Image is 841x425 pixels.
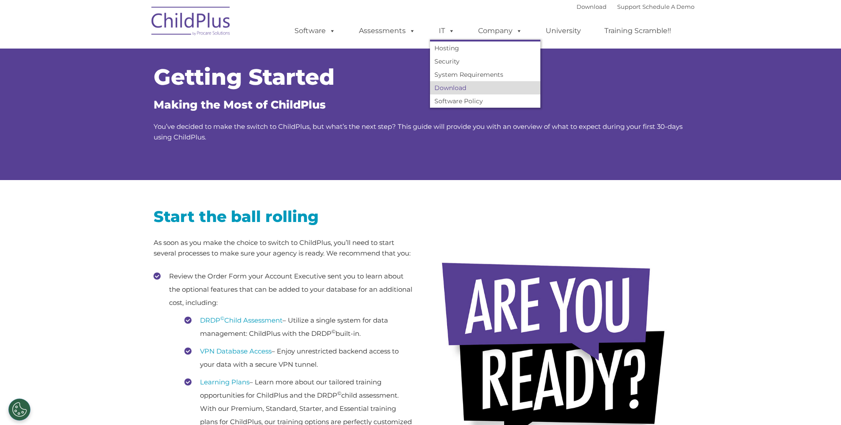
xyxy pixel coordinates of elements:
img: ChildPlus by Procare Solutions [147,0,235,45]
a: Software Policy [430,94,540,108]
a: Download [577,3,607,10]
span: Getting Started [154,64,335,90]
a: VPN Database Access [200,347,272,355]
span: Making the Most of ChildPlus [154,98,326,111]
sup: © [332,328,336,335]
li: – Utilize a single system for data management: ChildPlus with the DRDP built-in. [185,314,414,340]
a: Download [430,81,540,94]
a: University [537,22,590,40]
iframe: Chat Widget [697,330,841,425]
li: – Enjoy unrestricted backend access to your data with a secure VPN tunnel. [185,345,414,371]
a: DRDP©Child Assessment [200,316,283,324]
font: | [577,3,694,10]
a: Software [286,22,344,40]
a: Security [430,55,540,68]
h2: Start the ball rolling [154,207,414,226]
a: Training Scramble!! [596,22,680,40]
span: You’ve decided to make the switch to ChildPlus, but what’s the next step? This guide will provide... [154,122,683,141]
a: Schedule A Demo [642,3,694,10]
button: Cookies Settings [8,399,30,421]
sup: © [337,390,341,396]
a: Support [617,3,641,10]
a: Company [469,22,531,40]
a: Learning Plans [200,378,249,386]
a: Hosting [430,41,540,55]
sup: © [220,315,224,321]
a: System Requirements [430,68,540,81]
a: Assessments [350,22,424,40]
a: IT [430,22,464,40]
p: As soon as you make the choice to switch to ChildPlus, you’ll need to start several processes to ... [154,237,414,259]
